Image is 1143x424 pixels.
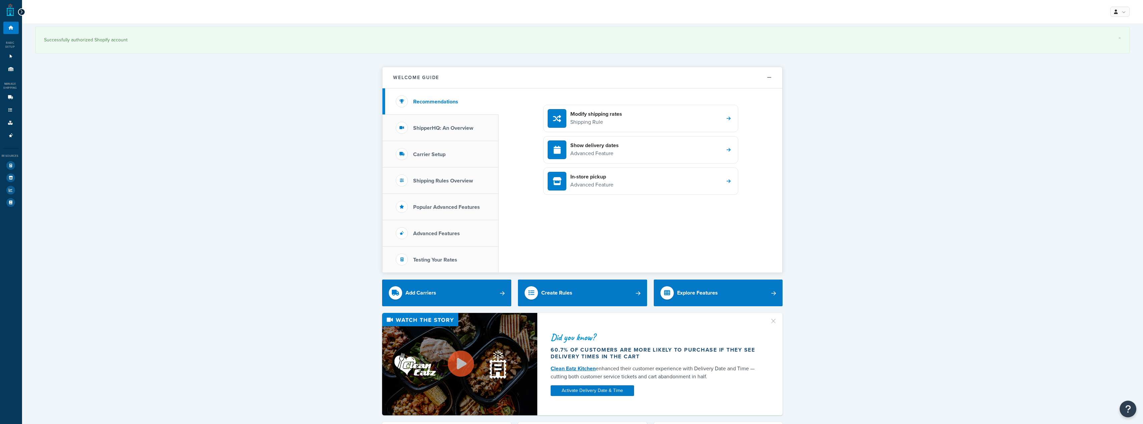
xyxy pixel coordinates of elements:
li: Dashboard [3,22,19,34]
div: Create Rules [541,288,572,298]
li: Marketplace [3,172,19,184]
h3: Popular Advanced Features [413,204,480,210]
a: × [1118,35,1121,41]
h3: Shipping Rules Overview [413,178,473,184]
h2: Welcome Guide [393,75,439,80]
a: Explore Features [654,280,783,306]
li: Test Your Rates [3,159,19,171]
div: enhanced their customer experience with Delivery Date and Time — cutting both customer service ti... [551,365,762,381]
p: Shipping Rule [570,118,622,126]
div: Did you know? [551,333,762,342]
h4: Modify shipping rates [570,110,622,118]
div: Add Carriers [405,288,436,298]
button: Welcome Guide [382,67,782,88]
button: Open Resource Center [1120,401,1136,417]
a: Create Rules [518,280,647,306]
li: Origins [3,63,19,75]
a: Clean Eatz Kitchen [551,365,596,372]
h4: In-store pickup [570,173,613,180]
h3: Testing Your Rates [413,257,457,263]
img: Video thumbnail [382,313,537,415]
div: Explore Features [677,288,718,298]
li: Analytics [3,184,19,196]
p: Advanced Feature [570,180,613,189]
li: Help Docs [3,196,19,208]
h3: Carrier Setup [413,151,446,157]
h3: Advanced Features [413,231,460,237]
li: Shipping Rules [3,104,19,116]
div: Successfully authorized Shopify account [44,35,1121,45]
h4: Show delivery dates [570,142,619,149]
a: Add Carriers [382,280,511,306]
a: Activate Delivery Date & Time [551,385,634,396]
li: Carriers [3,91,19,104]
div: 60.7% of customers are more likely to purchase if they see delivery times in the cart [551,347,762,360]
li: Boxes [3,117,19,129]
p: Advanced Feature [570,149,619,158]
li: Websites [3,50,19,63]
h3: ShipperHQ: An Overview [413,125,473,131]
li: Advanced Features [3,129,19,142]
h3: Recommendations [413,99,458,105]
